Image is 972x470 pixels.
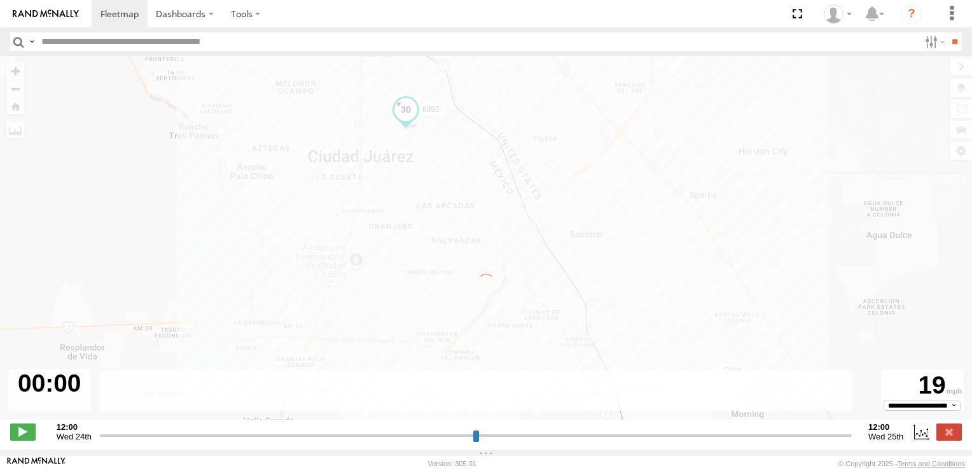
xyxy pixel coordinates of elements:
span: Wed 25th [868,432,903,441]
label: Search Filter Options [920,32,947,51]
label: Close [936,424,962,440]
a: Terms and Conditions [898,460,965,467]
div: © Copyright 2025 - [838,460,965,467]
strong: 12:00 [57,422,92,432]
label: Search Query [27,32,37,51]
span: Wed 24th [57,432,92,441]
i: ? [901,4,922,24]
label: Play/Stop [10,424,36,440]
div: v Ramirez [819,4,856,24]
div: Version: 305.01 [428,460,476,467]
div: 19 [883,371,962,400]
strong: 12:00 [868,422,903,432]
a: Visit our Website [7,457,66,470]
img: rand-logo.svg [13,10,79,18]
